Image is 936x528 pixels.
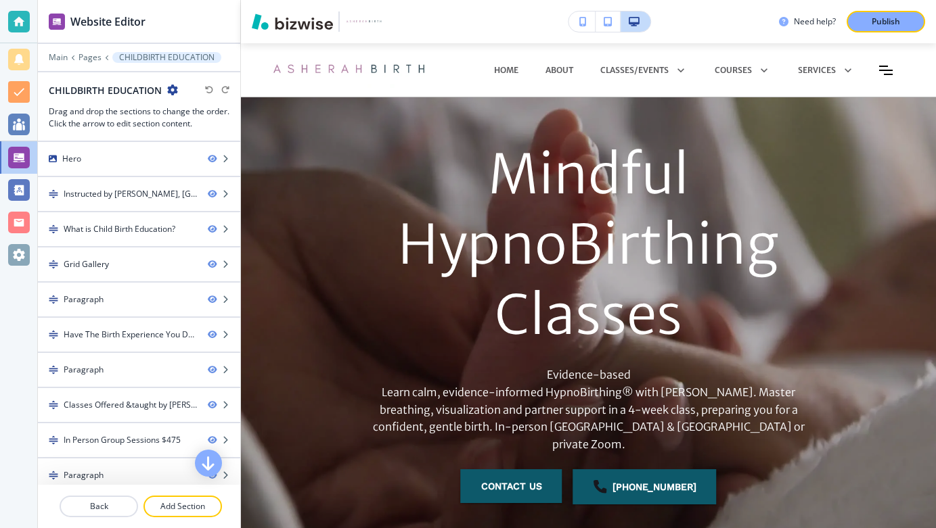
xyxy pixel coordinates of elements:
[145,500,221,512] p: Add Section
[49,471,58,480] img: Drag
[49,105,229,130] h3: Drag and drop the sections to change the order. Click the arrow to edit section content.
[79,53,102,62] button: Pages
[64,293,104,306] div: Paragraph
[879,66,893,75] button: Toggle hamburger navigation menu
[64,188,197,200] div: Instructed by Doula VondaJacksonville, St. Augustine, Gainesville, Lake City, Tallahassee
[49,365,58,375] img: Drag
[38,247,240,281] div: DragGrid Gallery
[49,295,58,304] img: Drag
[38,318,240,352] div: DragHave The Birth Experience You Desire
[355,384,823,453] p: Learn calm, evidence‑informed HypnoBirthing® with [PERSON_NAME]. Master breathing, visualization ...
[64,469,104,481] div: Paragraph
[49,83,162,97] h2: CHILDBIRTH EDUCATION
[38,388,240,422] div: DragClasses Offered &taught by [PERSON_NAME]
[64,223,175,235] div: What is Child Birth Education?
[600,64,669,76] p: CLASSES/EVENTS
[49,435,58,445] img: Drag
[38,142,240,176] div: Hero
[794,16,836,28] h3: Need help?
[119,53,215,62] p: CHILDBIRTH EDUCATION
[494,64,518,76] p: HOME
[355,139,823,350] p: Mindful HypnoBirthing Classes
[112,52,221,63] button: CHILDBIRTH EDUCATION
[49,53,68,62] button: Main
[545,64,573,76] p: About
[268,50,426,91] img: Asherah Birth
[872,16,900,28] p: Publish
[38,353,240,387] div: DragParagraph
[60,496,138,517] button: Back
[38,177,240,211] div: DragInstructed by [PERSON_NAME], [GEOGRAPHIC_DATA], [GEOGRAPHIC_DATA], [GEOGRAPHIC_DATA], [GEOGRA...
[64,434,181,446] div: In Person Group Sessions $475
[345,17,382,26] img: Your Logo
[252,14,333,30] img: Bizwise Logo
[573,469,717,504] a: [PHONE_NUMBER]
[38,423,240,457] div: DragIn Person Group Sessions $475
[38,212,240,246] div: DragWhat is Child Birth Education?
[49,400,58,410] img: Drag
[49,260,58,269] img: Drag
[355,366,823,384] p: Evidence-based
[143,496,222,517] button: Add Section
[715,64,752,76] p: COURSES
[38,283,240,316] div: DragParagraph
[62,153,81,165] div: Hero
[461,469,562,503] button: CONTACT US
[847,11,925,32] button: Publish
[49,330,58,339] img: Drag
[64,258,109,270] div: Grid Gallery
[798,64,836,76] p: SERVICES
[49,189,58,199] img: Drag
[64,329,197,341] div: Have The Birth Experience You Desire
[64,364,104,376] div: Paragraph
[64,399,197,411] div: Classes Offered &taught by Doula Vonda
[61,500,137,512] p: Back
[70,14,146,30] h2: Website Editor
[49,14,65,30] img: editor icon
[38,458,240,492] div: DragParagraph
[49,224,58,234] img: Drag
